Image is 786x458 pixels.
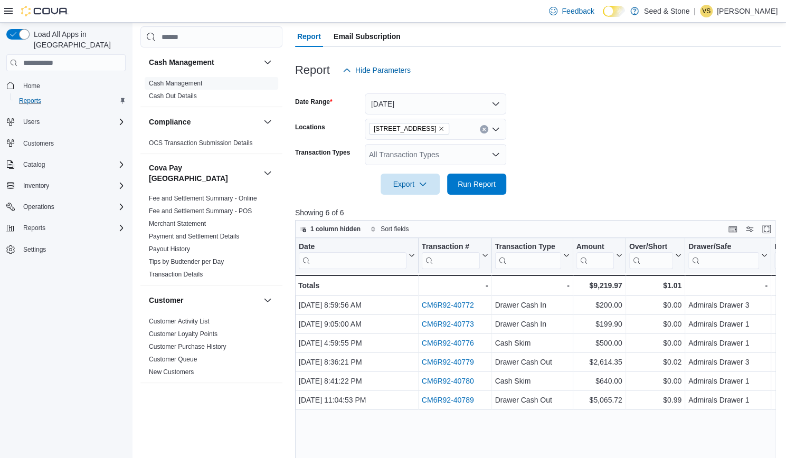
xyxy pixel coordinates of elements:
[149,355,197,364] span: Customer Queue
[576,242,622,269] button: Amount
[2,242,130,257] button: Settings
[702,5,711,17] span: VS
[688,299,768,312] div: Admirals Drawer 3
[19,137,58,150] a: Customers
[299,375,415,388] div: [DATE] 8:41:22 PM
[23,160,45,169] span: Catalog
[576,356,622,369] div: $2,614.35
[19,243,50,256] a: Settings
[545,1,598,22] a: Feedback
[149,295,183,306] h3: Customer
[11,93,130,108] button: Reports
[149,117,259,127] button: Compliance
[495,318,569,331] div: Drawer Cash In
[491,150,500,159] button: Open list of options
[629,242,673,269] div: Over/Short
[149,117,191,127] h3: Compliance
[495,242,561,269] div: Transaction Type
[149,343,226,350] a: Customer Purchase History
[688,375,768,388] div: Admirals Drawer 1
[576,375,622,388] div: $640.00
[19,158,126,171] span: Catalog
[299,318,415,331] div: [DATE] 9:05:00 AM
[2,157,130,172] button: Catalog
[374,123,437,134] span: [STREET_ADDRESS]
[381,225,409,233] span: Sort fields
[422,339,474,348] a: CM6R92-40776
[19,222,126,234] span: Reports
[149,232,239,241] span: Payment and Settlement Details
[23,139,54,148] span: Customers
[295,98,333,106] label: Date Range
[149,342,226,351] span: Customer Purchase History
[491,125,500,133] button: Open list of options
[2,199,130,214] button: Operations
[261,116,274,128] button: Compliance
[149,220,206,228] span: Merchant Statement
[140,192,282,285] div: Cova Pay [GEOGRAPHIC_DATA]
[629,299,681,312] div: $0.00
[629,318,681,331] div: $0.00
[688,356,768,369] div: Admirals Drawer 3
[6,73,126,284] nav: Complex example
[438,126,444,132] button: Remove 1502 Admirals Road from selection in this group
[629,394,681,407] div: $0.99
[760,223,773,235] button: Enter fullscreen
[743,223,756,235] button: Display options
[21,6,69,16] img: Cova
[149,92,197,100] a: Cash Out Details
[562,6,594,16] span: Feedback
[495,356,569,369] div: Drawer Cash Out
[688,242,759,269] div: Drawer/Safe
[295,148,350,157] label: Transaction Types
[458,179,496,189] span: Run Report
[495,242,569,269] button: Transaction Type
[149,245,190,253] span: Payout History
[149,57,259,68] button: Cash Management
[447,174,506,195] button: Run Report
[495,299,569,312] div: Drawer Cash In
[149,330,217,338] a: Customer Loyalty Points
[261,294,274,307] button: Customer
[140,137,282,154] div: Compliance
[19,179,126,192] span: Inventory
[422,377,474,386] a: CM6R92-40780
[299,299,415,312] div: [DATE] 8:59:56 AM
[149,195,257,202] a: Fee and Settlement Summary - Online
[576,337,622,350] div: $500.00
[629,242,681,269] button: Over/Short
[629,337,681,350] div: $0.00
[576,299,622,312] div: $200.00
[576,394,622,407] div: $5,065.72
[149,271,203,278] a: Transaction Details
[149,368,194,376] a: New Customers
[19,137,126,150] span: Customers
[149,194,257,203] span: Fee and Settlement Summary - Online
[299,242,406,269] div: Date
[422,279,488,292] div: -
[149,258,224,265] a: Tips by Budtender per Day
[149,139,253,147] a: OCS Transaction Submission Details
[603,6,625,17] input: Dark Mode
[19,222,50,234] button: Reports
[629,279,681,292] div: $1.01
[149,80,202,87] a: Cash Management
[149,207,252,215] span: Fee and Settlement Summary - POS
[688,337,768,350] div: Admirals Drawer 1
[295,64,330,77] h3: Report
[2,221,130,235] button: Reports
[700,5,713,17] div: Vikram Sachdeva
[19,201,126,213] span: Operations
[19,158,49,171] button: Catalog
[355,65,411,75] span: Hide Parameters
[19,179,53,192] button: Inventory
[149,270,203,279] span: Transaction Details
[576,318,622,331] div: $199.90
[688,242,759,252] div: Drawer/Safe
[149,79,202,88] span: Cash Management
[149,163,259,184] button: Cova Pay [GEOGRAPHIC_DATA]
[338,60,415,81] button: Hide Parameters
